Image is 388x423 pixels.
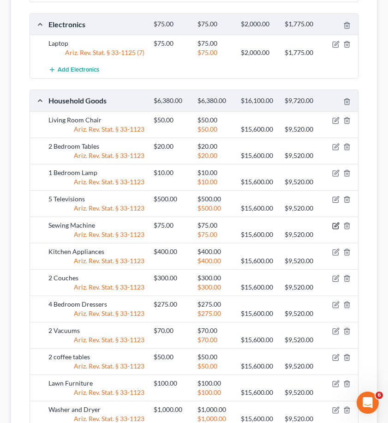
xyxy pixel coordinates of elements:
[13,175,171,192] div: Attorney's Disclosure of Compensation
[19,195,155,215] div: Statement of Financial Affairs - Payments Made in the Last 90 days
[280,388,324,397] div: $9,520.00
[193,335,237,344] div: $70.00
[280,309,324,318] div: $9,520.00
[193,221,237,230] div: $75.00
[149,97,193,105] div: $6,380.00
[90,15,109,33] img: Profile image for Lindsey
[44,96,149,105] div: Household Goods
[13,152,171,171] button: Search for help
[44,405,149,414] div: Washer and Dryer
[44,300,149,309] div: 4 Bedroom Dressers
[44,221,149,230] div: Sewing Machine
[193,309,237,318] div: $275.00
[193,97,237,105] div: $6,380.00
[193,405,237,414] div: $1,000.00
[149,379,193,388] div: $100.00
[193,379,237,388] div: $100.00
[357,392,379,414] iframe: Intercom live chat
[193,142,237,151] div: $20.00
[44,247,149,256] div: Kitchen Appliances
[193,194,237,204] div: $500.00
[193,352,237,362] div: $50.00
[280,283,324,292] div: $9,520.00
[19,116,154,126] div: Send us a message
[44,194,149,204] div: 5 Televisions
[48,61,99,78] button: Add Electronics
[376,392,383,399] span: 6
[146,311,161,318] span: Help
[44,39,149,48] div: Laptop
[236,177,280,187] div: $15,600.00
[18,66,166,81] p: Hi there!
[44,352,149,362] div: 2 coffee tables
[193,125,237,134] div: $50.00
[149,326,193,335] div: $70.00
[44,379,149,388] div: Lawn Furniture
[149,352,193,362] div: $50.00
[236,335,280,344] div: $15,600.00
[19,178,155,188] div: Attorney's Disclosure of Compensation
[44,388,149,397] div: Ariz. Rev. Stat. § 33-1123
[108,15,126,33] img: Profile image for James
[193,20,237,29] div: $75.00
[58,66,99,73] span: Add Electronics
[193,168,237,177] div: $10.00
[19,126,154,136] div: We typically reply in a few hours
[236,48,280,57] div: $2,000.00
[125,15,144,33] img: Profile image for Emma
[280,335,324,344] div: $9,520.00
[149,221,193,230] div: $75.00
[44,151,149,160] div: Ariz. Rev. Stat. § 33-1123
[44,142,149,151] div: 2 Bedroom Tables
[149,405,193,414] div: $1,000.00
[193,151,237,160] div: $20.00
[280,151,324,160] div: $9,520.00
[236,309,280,318] div: $15,600.00
[44,256,149,266] div: Ariz. Rev. Stat. § 33-1123
[44,177,149,187] div: Ariz. Rev. Stat. § 33-1123
[236,125,280,134] div: $15,600.00
[44,19,149,29] div: Electronics
[236,283,280,292] div: $15,600.00
[280,256,324,266] div: $9,520.00
[193,362,237,371] div: $50.00
[44,309,149,318] div: Ariz. Rev. Stat. § 33-1123
[193,39,237,48] div: $75.00
[280,48,324,57] div: $1,775.00
[18,21,72,29] img: logo
[19,222,155,232] div: Amendments
[193,230,237,239] div: $75.00
[193,204,237,213] div: $500.00
[44,115,149,125] div: Living Room Chair
[193,247,237,256] div: $400.00
[44,48,149,57] div: Ariz. Rev. Stat. § 33-1125 (7)
[236,388,280,397] div: $15,600.00
[193,326,237,335] div: $70.00
[149,115,193,125] div: $50.00
[236,362,280,371] div: $15,600.00
[236,97,280,105] div: $16,100.00
[193,283,237,292] div: $300.00
[236,204,280,213] div: $15,600.00
[193,115,237,125] div: $50.00
[20,311,41,318] span: Home
[149,142,193,151] div: $20.00
[280,97,324,105] div: $9,720.00
[280,177,324,187] div: $9,520.00
[280,230,324,239] div: $9,520.00
[44,335,149,344] div: Ariz. Rev. Stat. § 33-1123
[149,168,193,177] div: $10.00
[193,48,237,57] div: $75.00
[236,151,280,160] div: $15,600.00
[44,125,149,134] div: Ariz. Rev. Stat. § 33-1123
[193,273,237,283] div: $300.00
[149,300,193,309] div: $275.00
[61,288,123,325] button: Messages
[44,230,149,239] div: Ariz. Rev. Stat. § 33-1123
[236,256,280,266] div: $15,600.00
[123,288,185,325] button: Help
[193,177,237,187] div: $10.00
[193,256,237,266] div: $400.00
[149,20,193,29] div: $75.00
[13,218,171,236] div: Amendments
